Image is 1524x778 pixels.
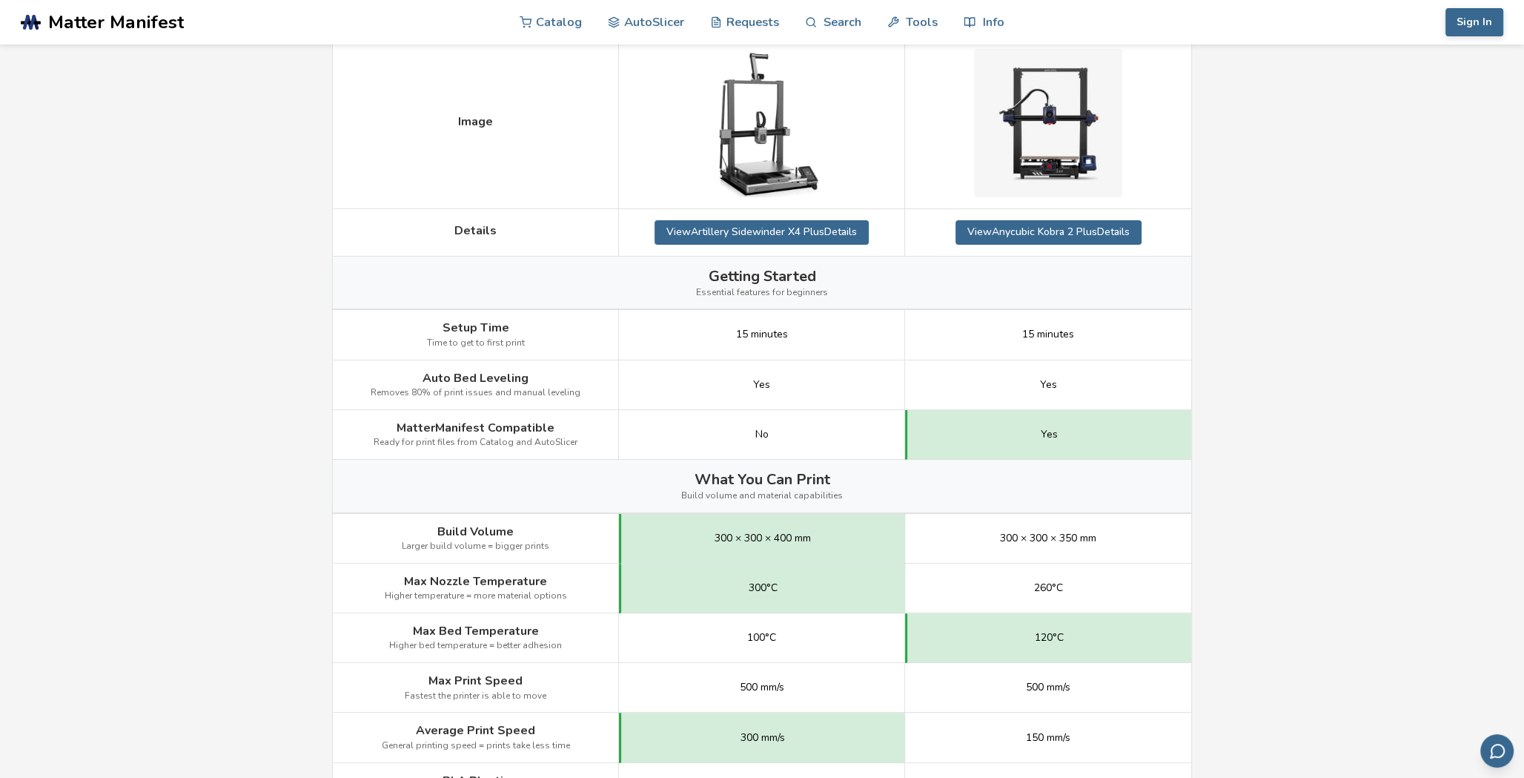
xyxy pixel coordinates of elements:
span: Build volume and material capabilities [681,491,843,501]
span: No [755,429,769,441]
span: 100°C [747,632,776,644]
span: Max Print Speed [428,674,523,688]
span: 260°C [1034,582,1063,594]
span: Yes [1040,379,1057,391]
span: Yes [753,379,770,391]
span: 120°C [1035,632,1064,644]
span: Getting Started [709,268,816,285]
span: 300 mm/s [741,732,785,744]
span: Auto Bed Leveling [423,372,529,385]
span: 500 mm/s [740,682,784,693]
span: Ready for print files from Catalog and AutoSlicer [374,438,577,448]
span: MatterManifest Compatible [397,421,554,435]
span: Average Print Speed [416,724,535,737]
span: Max Nozzle Temperature [404,575,547,588]
span: 300 × 300 × 350 mm [1000,533,1096,544]
span: 300 × 300 × 400 mm [715,533,811,544]
span: Matter Manifest [48,12,184,33]
a: ViewArtillery Sidewinder X4 PlusDetails [655,220,869,244]
button: Sign In [1445,8,1503,36]
span: Details [454,224,497,237]
a: ViewAnycubic Kobra 2 PlusDetails [955,220,1142,244]
span: 15 minutes [736,329,788,340]
span: Larger build volume = bigger prints [402,541,549,552]
span: Higher bed temperature = better adhesion [389,641,562,651]
span: Higher temperature = more material options [385,591,567,601]
span: Image [458,115,493,128]
span: 500 mm/s [1026,682,1070,693]
span: Essential features for beginners [696,288,828,298]
span: Yes [1041,429,1058,441]
span: Setup Time [443,321,509,334]
img: Anycubic Kobra 2 Plus [974,49,1122,197]
span: Time to get to first print [427,338,525,349]
img: Artillery Sidewinder X4 Plus [688,49,836,197]
span: Max Bed Temperature [413,624,539,638]
span: What You Can Print [695,471,830,488]
button: Send feedback via email [1480,734,1514,768]
span: 300°C [749,582,778,594]
span: Fastest the printer is able to move [405,691,546,702]
span: Removes 80% of print issues and manual leveling [371,388,580,398]
span: 15 minutes [1022,329,1074,340]
span: General printing speed = prints take less time [382,741,570,751]
span: 150 mm/s [1026,732,1070,744]
span: Build Volume [437,525,514,538]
